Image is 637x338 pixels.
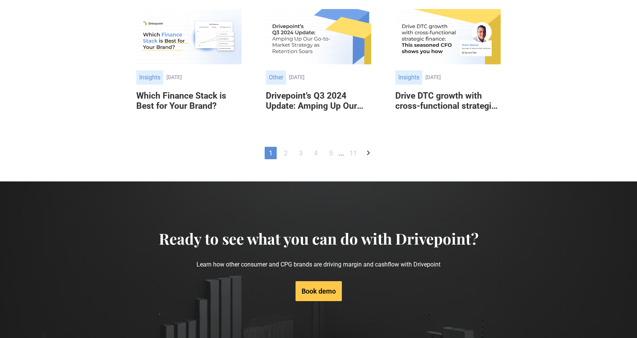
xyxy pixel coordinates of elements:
div: [DATE] [166,74,242,81]
a: Insights[DATE]Which Finance Stack is Best for Your Brand? [136,9,242,123]
a: 5 [325,147,337,159]
div: ... [338,148,344,158]
h6: Which Finance Stack is Best for Your Brand? [136,91,242,111]
a: 4 [310,147,322,159]
h4: Ready to see what you can do with Drivepoint? [159,230,479,248]
div: Insights [136,70,163,85]
a: 2 [280,147,292,159]
img: Drivepoint’s Q3 2024 Update: Amping Up Our Go-to-Market Strategy as Retention Soars [266,9,371,64]
div: Insights [395,70,422,85]
h6: Drive DTC growth with cross-functional strategic finance: This seasoned CFO shows you how [395,91,501,111]
a: 3 [295,147,307,159]
a: 1 [265,147,277,159]
div: [DATE] [289,74,371,81]
a: Other[DATE]Drivepoint’s Q3 2024 Update: Amping Up Our Go-to-Market Strategy as Retention Soars [266,9,371,123]
a: Insights[DATE]Drive DTC growth with cross-functional strategic finance: This seasoned CFO shows y... [395,9,501,123]
a: Next Page [362,147,374,159]
p: Learn how other consumer and CPG brands are driving margin and cashflow with Drivepoint [159,248,479,281]
div: Other [266,70,286,85]
h6: Drivepoint’s Q3 2024 Update: Amping Up Our Go-to-Market Strategy as Retention Soars [266,91,371,111]
img: Drive DTC growth with cross-functional strategic finance: This seasoned CFO shows you how [395,9,501,64]
a: 11 [346,147,361,159]
a: Book demo [296,281,342,301]
div: List [136,147,500,159]
img: Which Finance Stack is Best for Your Brand? [136,9,242,64]
div: [DATE] [425,74,501,81]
